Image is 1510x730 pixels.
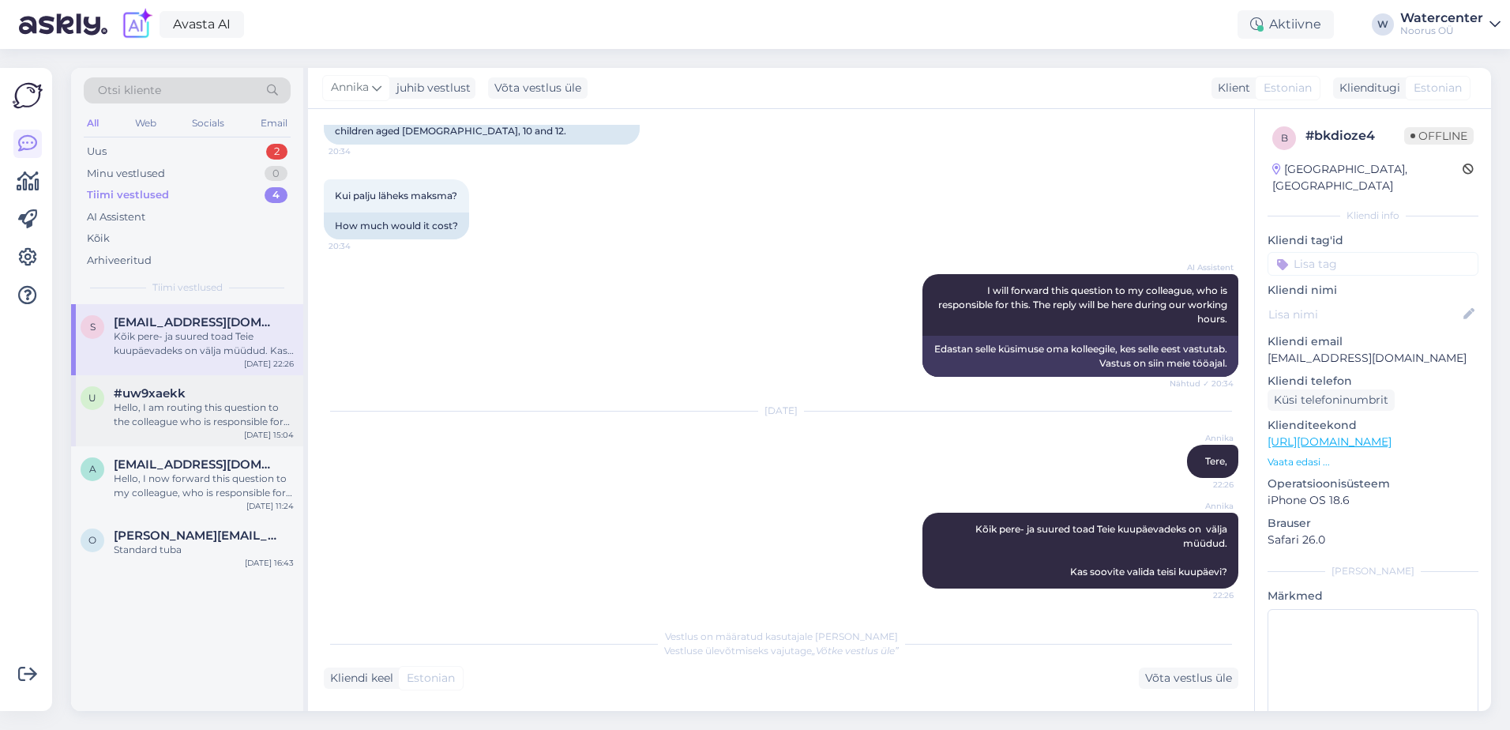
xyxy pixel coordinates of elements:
[324,213,469,239] div: How much would it cost?
[87,187,169,203] div: Tiimi vestlused
[114,543,294,557] div: Standard tuba
[1170,378,1234,389] span: Nähtud ✓ 20:34
[120,8,153,41] img: explore-ai
[324,404,1238,418] div: [DATE]
[1268,532,1478,548] p: Safari 26.0
[1174,262,1234,273] span: AI Assistent
[1139,668,1238,689] div: Võta vestlus üle
[1205,455,1227,467] span: Tere,
[1268,389,1395,411] div: Küsi telefoninumbrit
[114,457,278,472] span: anetesepp@gmail.com
[1404,127,1474,145] span: Offline
[329,145,388,157] span: 20:34
[664,645,899,657] span: Vestluse ülevõtmiseks vajutage
[1268,588,1478,604] p: Märkmed
[1174,479,1234,491] span: 22:26
[1268,492,1478,509] p: iPhone OS 18.6
[324,670,393,687] div: Kliendi keel
[1333,80,1400,96] div: Klienditugi
[488,77,588,99] div: Võta vestlus üle
[1400,12,1483,24] div: Watercenter
[245,557,294,569] div: [DATE] 16:43
[152,280,223,295] span: Tiimi vestlused
[390,80,471,96] div: juhib vestlust
[1268,306,1460,323] input: Lisa nimi
[1268,476,1478,492] p: Operatsioonisüsteem
[1268,232,1478,249] p: Kliendi tag'id
[1268,333,1478,350] p: Kliendi email
[89,463,96,475] span: a
[1268,455,1478,469] p: Vaata edasi ...
[87,231,110,246] div: Kõik
[407,670,455,687] span: Estonian
[665,630,898,642] span: Vestlus on määratud kasutajale [PERSON_NAME]
[114,529,278,543] span: Olga.pavljukovskaja@gmail.com
[1305,126,1404,145] div: # bkdioze4
[88,534,96,546] span: O
[1268,350,1478,367] p: [EMAIL_ADDRESS][DOMAIN_NAME]
[246,500,294,512] div: [DATE] 11:24
[1174,589,1234,601] span: 22:26
[160,11,244,38] a: Avasta AI
[1268,435,1392,449] a: [URL][DOMAIN_NAME]
[331,79,369,96] span: Annika
[87,209,145,225] div: AI Assistent
[266,144,287,160] div: 2
[244,358,294,370] div: [DATE] 22:26
[1414,80,1462,96] span: Estonian
[189,113,227,134] div: Socials
[922,336,1238,377] div: Edastan selle küsimuse oma kolleegile, kes selle eest vastutab. Vastus on siin meie tööajal.
[84,113,102,134] div: All
[98,82,161,99] span: Otsi kliente
[1400,12,1501,37] a: WatercenterNoorus OÜ
[1174,432,1234,444] span: Annika
[114,401,294,429] div: Hello, I am routing this question to the colleague who is responsible for this topic. The reply m...
[1272,161,1463,194] div: [GEOGRAPHIC_DATA], [GEOGRAPHIC_DATA]
[114,315,278,329] span: sirlepapp@gmail.com
[114,386,186,401] span: #uw9xaekk
[87,144,107,160] div: Uus
[335,190,457,201] span: Kui palju läheks maksma?
[938,284,1230,325] span: I will forward this question to my colleague, who is responsible for this. The reply will be here...
[1268,282,1478,299] p: Kliendi nimi
[88,392,96,404] span: u
[1281,132,1288,144] span: b
[265,187,287,203] div: 4
[90,321,96,333] span: s
[1268,564,1478,578] div: [PERSON_NAME]
[1372,13,1394,36] div: W
[1268,373,1478,389] p: Kliendi telefon
[1211,80,1250,96] div: Klient
[132,113,160,134] div: Web
[1238,10,1334,39] div: Aktiivne
[257,113,291,134] div: Email
[812,645,899,657] i: „Võtke vestlus üle”
[1268,515,1478,532] p: Brauser
[114,472,294,500] div: Hello, I now forward this question to my colleague, who is responsible for this. The reply will b...
[1264,80,1312,96] span: Estonian
[975,523,1230,578] span: Kõik pere- ja suured toad Teie kuupäevadeks on välja müüdud. Kas soovite valida teisi kuupäevi?
[87,166,165,182] div: Minu vestlused
[87,253,152,269] div: Arhiveeritud
[1268,209,1478,223] div: Kliendi info
[1268,252,1478,276] input: Lisa tag
[1174,500,1234,512] span: Annika
[244,429,294,441] div: [DATE] 15:04
[1400,24,1483,37] div: Noorus OÜ
[114,329,294,358] div: Kõik pere- ja suured toad Teie kuupäevadeks on välja müüdud. Kas soovite valida teisi kuupäevi?
[329,240,388,252] span: 20:34
[13,81,43,111] img: Askly Logo
[265,166,287,182] div: 0
[1268,417,1478,434] p: Klienditeekond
